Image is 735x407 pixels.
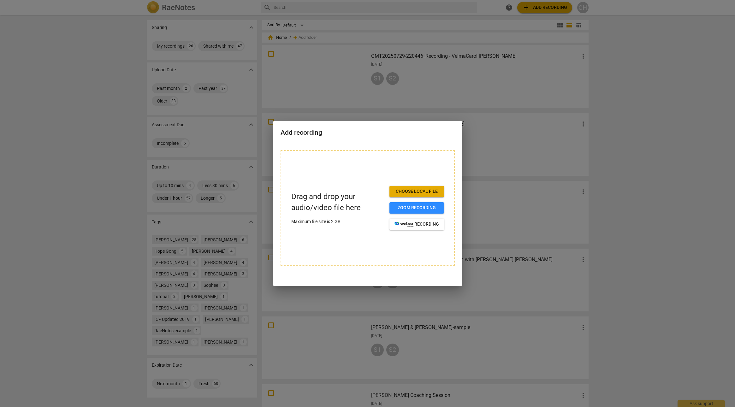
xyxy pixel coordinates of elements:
button: Choose local file [389,186,444,197]
span: Choose local file [394,188,439,195]
button: Zoom recording [389,202,444,214]
h2: Add recording [281,129,455,137]
span: Zoom recording [394,205,439,211]
p: Maximum file size is 2 GB [291,218,384,225]
button: recording [389,219,444,230]
span: recording [394,221,439,227]
p: Drag and drop your audio/video file here [291,191,384,213]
